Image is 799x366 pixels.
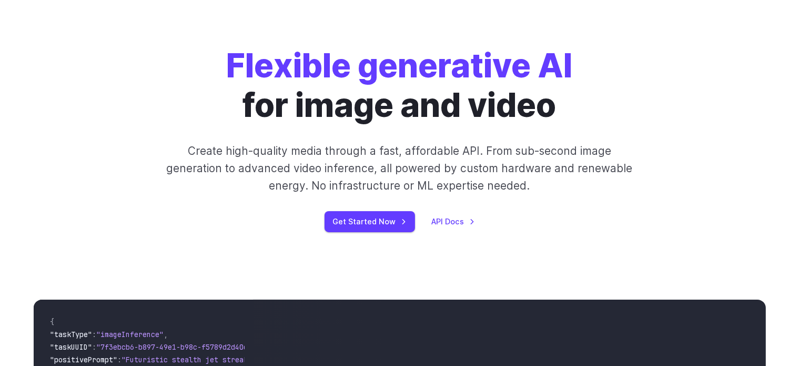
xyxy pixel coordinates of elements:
[122,355,505,364] span: "Futuristic stealth jet streaking through a neon-lit cityscape with glowing purple exhaust"
[50,330,93,339] span: "taskType"
[165,142,634,195] p: Create high-quality media through a fast, affordable API. From sub-second image generation to adv...
[50,355,118,364] span: "positivePrompt"
[432,215,475,227] a: API Docs
[50,342,93,352] span: "taskUUID"
[97,330,164,339] span: "imageInference"
[97,342,257,352] span: "7f3ebcb6-b897-49e1-b98c-f5789d2d40d7"
[227,46,573,125] h1: for image and video
[325,211,415,232] a: Get Started Now
[118,355,122,364] span: :
[93,330,97,339] span: :
[227,46,573,85] strong: Flexible generative AI
[164,330,168,339] span: ,
[50,317,55,327] span: {
[93,342,97,352] span: :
